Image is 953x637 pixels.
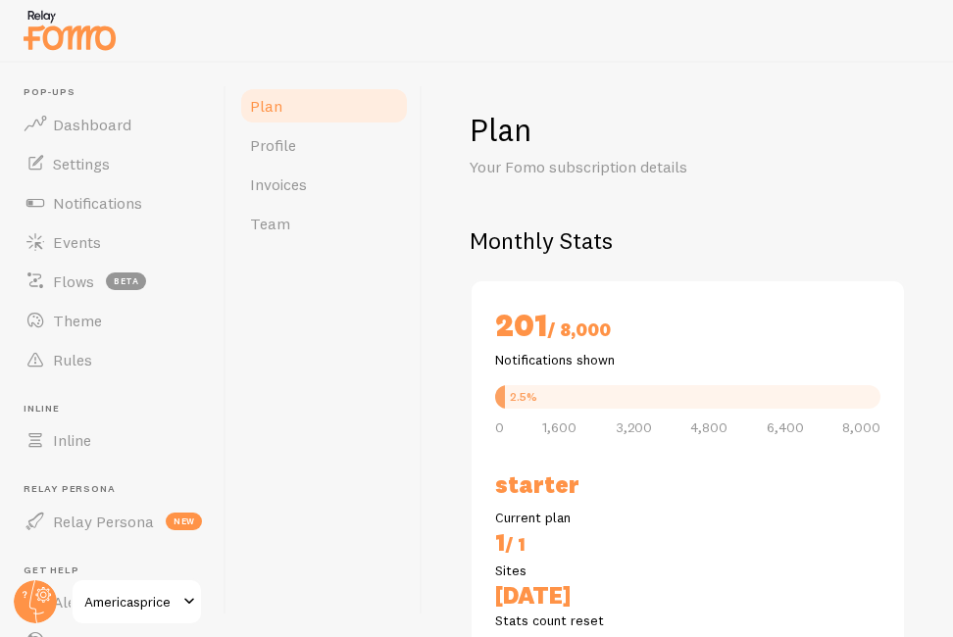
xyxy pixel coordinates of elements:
span: Events [53,232,101,252]
a: Plan [238,86,410,125]
span: Inline [53,430,91,450]
span: Rules [53,350,92,369]
span: Theme [53,311,102,330]
span: Pop-ups [24,86,214,99]
a: Events [12,222,214,262]
a: Profile [238,125,410,165]
a: Rules [12,340,214,379]
span: beta [106,272,146,290]
span: 6,400 [767,420,804,434]
a: Dashboard [12,105,214,144]
a: Theme [12,301,214,340]
div: 2.5% [510,391,537,403]
span: Dashboard [53,115,131,134]
span: Flows [53,271,94,291]
a: Team [238,204,410,243]
span: 4,800 [690,420,727,434]
a: Inline [12,420,214,460]
span: 8,000 [842,420,880,434]
a: Flows beta [12,262,214,301]
p: Sites [495,561,880,580]
span: Relay Persona [24,483,214,496]
h2: Starter [495,469,880,500]
span: Notifications [53,193,142,213]
span: Relay Persona [53,512,154,531]
img: fomo-relay-logo-orange.svg [21,5,119,55]
h1: Plan [470,110,906,150]
p: Notifications shown [495,350,880,369]
h2: 1 [495,527,880,561]
span: 3,200 [616,420,652,434]
span: / 8,000 [547,318,611,341]
span: Invoices [250,174,307,194]
span: / 1 [505,533,526,556]
p: Stats count reset [495,611,880,630]
span: Team [250,214,290,233]
p: Current plan [495,508,880,527]
span: Get Help [24,564,214,577]
h2: Monthly Stats [470,225,906,256]
span: 0 [495,420,504,434]
span: new [166,513,202,530]
span: Inline [24,403,214,416]
span: Settings [53,154,110,173]
a: Notifications [12,183,214,222]
h2: [DATE] [495,580,880,611]
span: 1,600 [542,420,577,434]
a: Invoices [238,165,410,204]
span: Americasprice [84,590,177,613]
a: Americasprice [71,578,203,625]
span: Profile [250,135,296,155]
span: Plan [250,96,282,116]
p: Your Fomo subscription details [470,156,906,178]
h2: 201 [495,305,880,350]
a: Relay Persona new [12,502,214,541]
a: Settings [12,144,214,183]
